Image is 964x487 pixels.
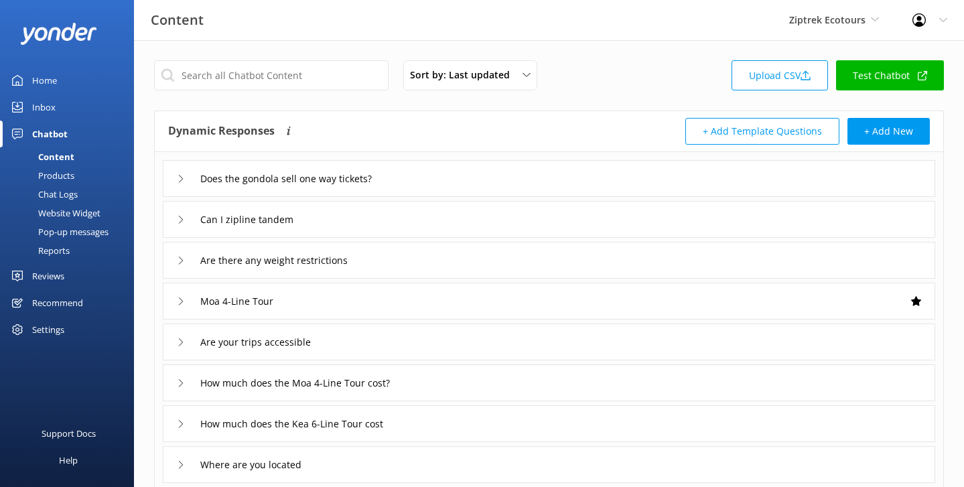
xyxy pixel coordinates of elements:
input: Search all Chatbot Content [154,60,389,90]
a: Pop-up messages [8,222,134,241]
button: + Add New [847,118,930,145]
div: Chat Logs [8,185,78,204]
span: Ziptrek Ecotours [789,13,866,26]
span: Sort by: Last updated [410,68,518,82]
a: Products [8,166,134,185]
a: Upload CSV [732,60,828,90]
div: Reports [8,241,70,260]
button: + Add Template Questions [685,118,839,145]
div: Pop-up messages [8,222,109,241]
a: Content [8,147,134,166]
a: Reports [8,241,134,260]
div: Recommend [32,289,83,316]
div: Home [32,67,57,94]
h4: Dynamic Responses [168,118,275,145]
img: yonder-white-logo.png [20,23,97,45]
div: Content [8,147,74,166]
h3: Content [151,9,204,31]
a: Website Widget [8,204,134,222]
div: Website Widget [8,204,100,222]
a: Chat Logs [8,185,134,204]
a: Test Chatbot [836,60,944,90]
div: Inbox [32,94,56,121]
div: Settings [32,316,64,343]
div: Reviews [32,263,64,289]
div: Help [59,447,78,474]
div: Chatbot [32,121,68,147]
div: Support Docs [42,420,96,447]
div: Products [8,166,74,185]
